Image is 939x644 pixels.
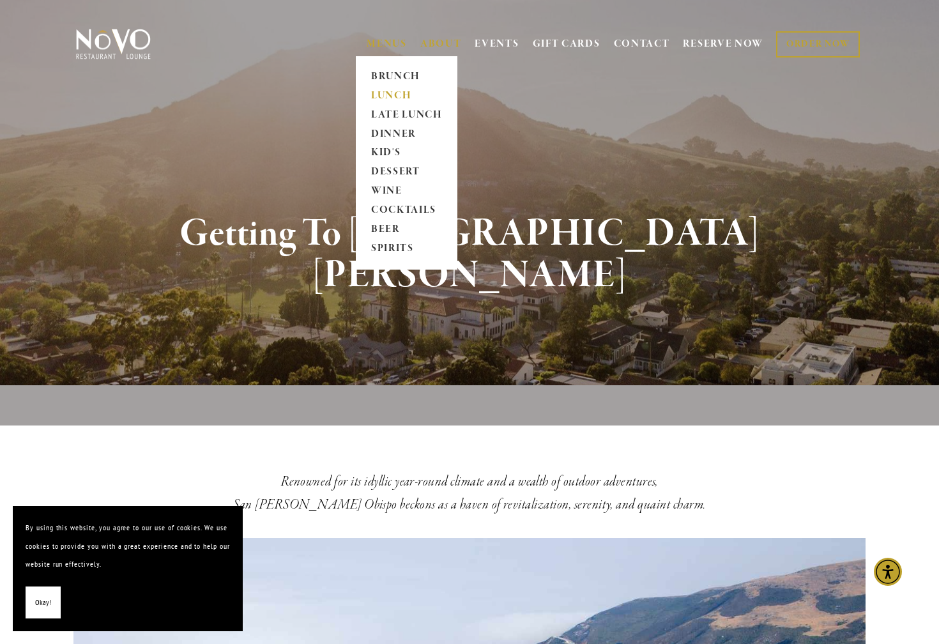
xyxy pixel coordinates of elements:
[367,240,447,259] a: SPIRITS
[26,586,61,619] button: Okay!
[26,519,230,574] p: By using this website, you agree to our use of cookies. We use cookies to provide you with a grea...
[367,125,447,144] a: DINNER
[367,38,407,50] a: MENUS
[367,144,447,163] a: KID'S
[97,213,842,296] h1: Getting To [GEOGRAPHIC_DATA][PERSON_NAME]
[367,201,447,220] a: COCKTAILS
[874,558,902,586] div: Accessibility Menu
[73,28,153,60] img: Novo Restaurant &amp; Lounge
[683,32,763,56] a: RESERVE NOW
[367,220,447,240] a: BEER
[614,32,670,56] a: CONTACT
[367,67,447,86] a: BRUNCH
[367,86,447,105] a: LUNCH
[776,31,860,57] a: ORDER NOW
[533,32,600,56] a: GIFT CARDS
[13,506,243,631] section: Cookie banner
[367,182,447,201] a: WINE
[35,594,51,612] span: Okay!
[233,473,705,514] em: Renowned for its idyllic year-round climate and a wealth of outdoor adventures, San [PERSON_NAME]...
[367,163,447,182] a: DESSERT
[475,38,519,50] a: EVENTS
[420,38,462,50] a: ABOUT
[367,105,447,125] a: LATE LUNCH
